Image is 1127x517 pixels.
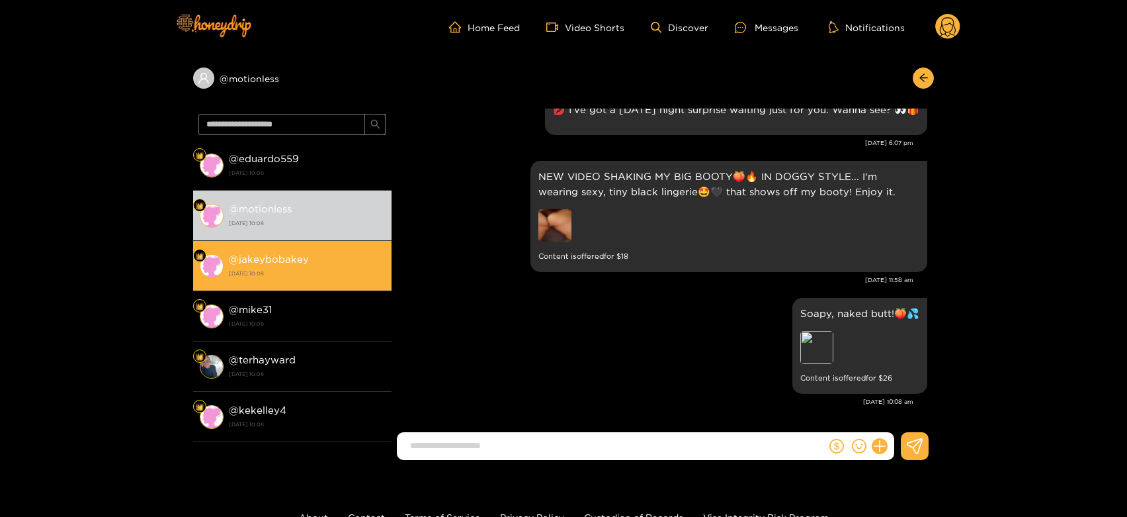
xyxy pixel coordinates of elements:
img: conversation [200,204,224,228]
strong: [DATE] 10:08 [229,267,385,279]
strong: [DATE] 10:08 [229,418,385,430]
img: conversation [200,154,224,177]
img: Fan Level [196,202,204,210]
p: Soapy, naked butt!🍑💦 [800,306,919,321]
div: Sep. 15, 10:08 am [792,298,927,394]
strong: [DATE] 10:08 [229,318,385,330]
strong: @ mike31 [229,304,272,315]
button: arrow-left [913,68,934,89]
img: Fan Level [196,303,204,310]
img: Fan Level [196,252,204,260]
div: Sep. 13, 6:07 pm [545,94,927,135]
img: preview [538,209,571,242]
button: search [364,114,386,135]
img: Fan Level [196,403,204,411]
strong: @ terhayward [229,354,296,365]
strong: @ motionless [229,203,292,214]
div: [DATE] 6:07 pm [398,138,913,148]
button: Notifications [825,21,909,34]
img: Fan Level [196,152,204,160]
p: 💋 I’ve got a [DATE] night surprise waiting just for you. Wanna see? 👀🎁 [553,102,919,117]
div: [DATE] 11:58 am [398,275,913,285]
a: Discover [651,22,708,33]
span: video-camera [546,21,565,33]
div: Messages [735,20,798,35]
strong: @ kekelley4 [229,404,286,416]
span: dollar [829,439,844,453]
img: Fan Level [196,353,204,361]
button: dollar [827,436,847,456]
small: Content is offered for $ 18 [538,249,919,264]
img: conversation [200,254,224,278]
a: Video Shorts [546,21,624,33]
img: conversation [200,305,224,328]
img: conversation [200,405,224,429]
a: Home Feed [449,21,520,33]
p: NEW VIDEO SHAKING MY BIG BOOTY🍑🔥 IN DOGGY STYLE... I'm wearing sexy, tiny black lingerie🤩🖤 that s... [538,169,919,199]
strong: [DATE] 10:08 [229,368,385,380]
span: search [370,119,380,130]
div: @motionless [193,68,392,89]
span: home [449,21,468,33]
div: [DATE] 10:08 am [398,397,913,406]
span: user [198,72,210,84]
strong: @ eduardo559 [229,153,299,164]
strong: @ jakeybobakey [229,254,309,265]
img: conversation [200,355,224,379]
small: Content is offered for $ 26 [800,371,919,386]
strong: [DATE] 10:08 [229,167,385,179]
span: arrow-left [919,73,929,84]
div: Sep. 14, 11:58 am [530,161,927,272]
strong: [DATE] 10:08 [229,217,385,229]
span: smile [852,439,866,453]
